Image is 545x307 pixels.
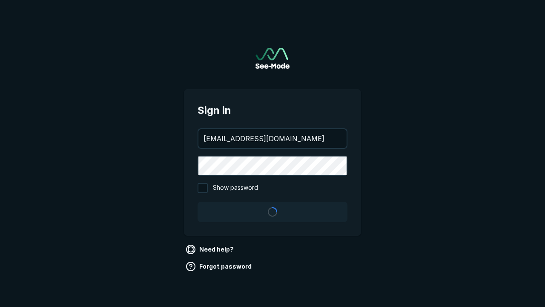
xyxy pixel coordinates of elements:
img: See-Mode Logo [255,48,290,69]
a: Go to sign in [255,48,290,69]
span: Sign in [198,103,347,118]
a: Need help? [184,243,237,256]
span: Show password [213,183,258,193]
a: Forgot password [184,260,255,273]
input: your@email.com [198,129,347,148]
